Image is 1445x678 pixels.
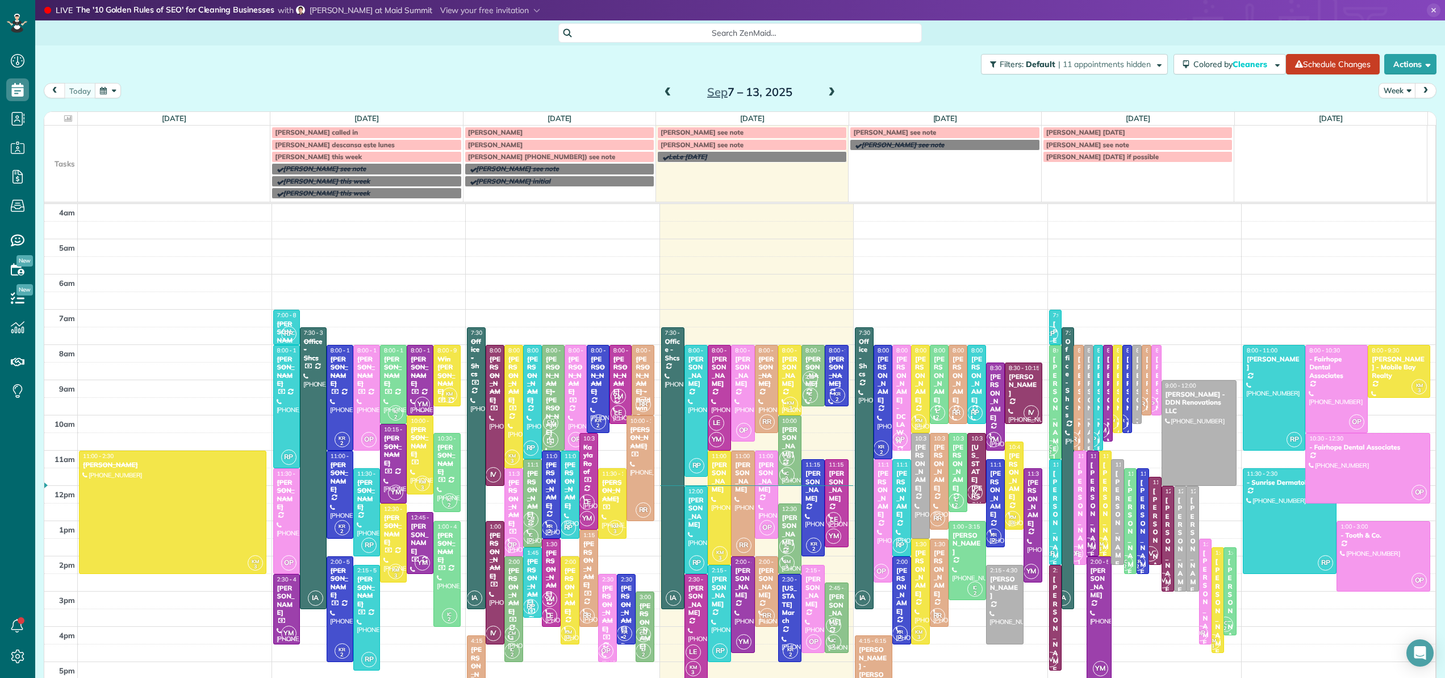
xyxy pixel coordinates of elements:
[595,417,602,423] span: KR
[936,408,940,414] span: IC
[437,443,457,476] div: [PERSON_NAME]
[384,347,415,354] span: 8:00 - 10:15
[1046,140,1129,149] span: [PERSON_NAME] see note
[546,452,577,460] span: 11:00 - 1:30
[709,432,724,447] span: YM
[296,6,305,15] img: sean-parry-eda1249ed97b8bf0043d69e1055b90eb68f81f2bff8f706e14a7d378ab8bfd8a.jpg
[759,414,775,430] span: RR
[1127,479,1133,585] div: [PERSON_NAME]
[357,355,377,388] div: [PERSON_NAME]
[281,450,296,465] span: RP
[759,452,790,460] span: 11:00 - 1:30
[990,461,1021,468] span: 11:15 - 1:45
[590,355,606,396] div: [PERSON_NAME]
[283,164,366,173] span: [PERSON_NAME] see note
[591,347,621,354] span: 8:00 - 10:30
[1166,488,1196,495] span: 12:00 - 3:00
[782,426,798,459] div: [PERSON_NAME]
[437,347,465,354] span: 8:00 - 9:45
[934,347,964,354] span: 8:00 - 10:15
[986,432,1001,447] span: YM
[1246,355,1302,372] div: [PERSON_NAME]
[1043,326,1058,342] span: RP
[1128,470,1159,477] span: 11:30 - 2:30
[736,423,751,438] span: OP
[1028,470,1058,477] span: 11:30 - 2:45
[912,421,926,431] small: 3
[523,440,538,456] span: RP
[1026,59,1056,69] span: Default
[476,177,550,185] span: [PERSON_NAME] initial
[1309,355,1364,380] div: - Fairhope Dental Associates
[275,128,358,136] span: [PERSON_NAME] called in
[1053,311,1080,319] span: 7:00 - 8:00
[275,140,394,149] span: [PERSON_NAME] descansa este lunes
[805,355,821,388] div: [PERSON_NAME]
[568,432,583,447] span: OP
[383,434,403,467] div: [PERSON_NAME]
[384,426,418,433] span: 10:15 - 12:30
[933,114,958,123] a: [DATE]
[1146,347,1176,354] span: 8:00 - 10:00
[591,421,605,431] small: 2
[410,426,430,459] div: [PERSON_NAME]
[915,347,946,354] span: 8:00 - 10:30
[989,469,1001,518] div: [PERSON_NAME]
[971,355,983,404] div: [PERSON_NAME]
[805,347,833,354] span: 8:00 - 9:45
[1126,347,1157,354] span: 8:00 - 10:30
[1117,347,1147,354] span: 8:00 - 10:30
[527,355,538,404] div: [PERSON_NAME]
[505,456,519,467] small: 3
[688,355,704,388] div: [PERSON_NAME]
[661,128,744,136] span: [PERSON_NAME] see note
[1102,461,1108,567] div: [PERSON_NAME]
[394,408,398,414] span: IC
[758,355,775,388] div: [PERSON_NAME]
[544,438,558,449] small: 2
[476,164,559,173] span: [PERSON_NAME] see note
[1247,470,1277,477] span: 11:30 - 2:30
[1097,347,1128,354] span: 8:00 - 11:00
[330,355,350,388] div: [PERSON_NAME]
[1046,128,1125,136] span: [PERSON_NAME] [DATE]
[508,470,539,477] span: 11:30 - 2:00
[357,479,377,511] div: [PERSON_NAME]
[611,405,626,421] span: LE
[669,152,707,161] span: LeLe [DATE]
[1126,355,1129,461] div: [PERSON_NAME]
[707,85,728,99] span: Sep
[357,347,388,354] span: 8:00 - 11:00
[354,114,379,123] a: [DATE]
[419,479,426,485] span: KM
[967,485,983,500] span: IV
[1126,114,1150,123] a: [DATE]
[780,457,794,468] small: 3
[1166,382,1196,389] span: 9:00 - 12:00
[569,347,599,354] span: 8:00 - 11:00
[665,338,681,362] div: Office - Shcs
[758,461,775,494] div: [PERSON_NAME]
[805,469,821,502] div: [PERSON_NAME]
[1118,417,1125,423] span: KR
[277,320,296,353] div: [PERSON_NAME]
[636,397,651,412] span: RR
[1141,470,1171,477] span: 11:30 - 2:30
[1027,479,1039,527] div: [PERSON_NAME]
[508,355,520,404] div: [PERSON_NAME]
[527,461,558,468] span: 11:15 - 1:45
[1165,390,1233,415] div: [PERSON_NAME] - DDN Renovations LLC
[896,461,927,468] span: 11:15 - 2:00
[967,405,983,421] span: RP
[735,347,766,354] span: 8:00 - 10:45
[665,329,692,336] span: 7:30 - 3:30
[630,426,651,450] div: [PERSON_NAME]
[546,347,577,354] span: 8:00 - 11:00
[1416,382,1423,388] span: KM
[277,347,308,354] span: 8:00 - 11:30
[1189,496,1195,602] div: [PERSON_NAME]
[1371,355,1427,380] div: [PERSON_NAME] - Mobile Bay Realty
[1411,485,1427,500] span: OP
[878,461,908,468] span: 11:15 - 2:45
[411,417,445,425] span: 10:00 - 12:15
